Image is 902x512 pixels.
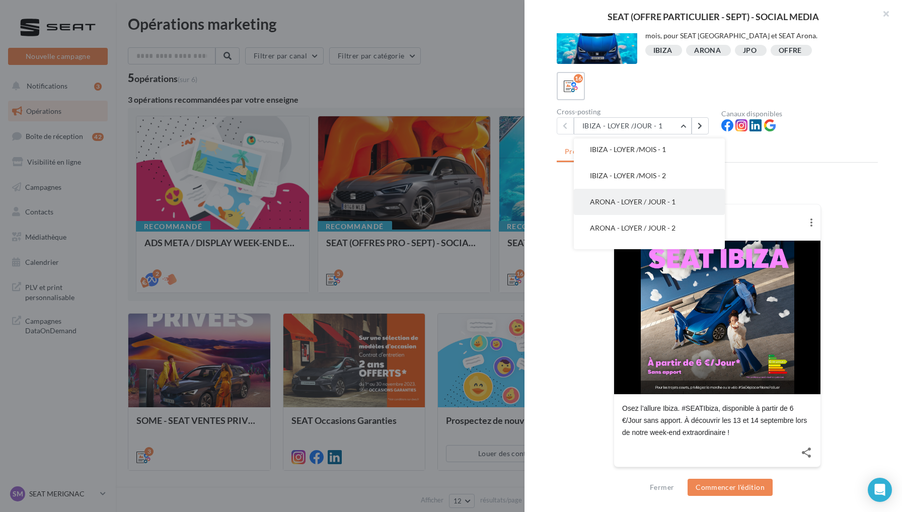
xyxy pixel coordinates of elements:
div: Canaux disponibles [721,110,878,117]
div: à l'instant [648,223,802,231]
button: IBIZA - LOYER /MOIS - 1 [574,136,725,163]
button: IBIZA - LOYER /JOUR - 1 [574,117,692,134]
button: IBIZA - LOYER /MOIS - 2 [574,163,725,189]
span: IBIZA - LOYER /MOIS - 1 [590,145,666,154]
span: ARONA - LOYER / JOUR - 2 [590,224,675,232]
div: 16 [574,74,583,83]
button: Fermer [646,481,678,493]
button: Commencer l'édition [688,479,773,496]
div: Cross-posting [557,108,713,115]
span: ARONA - LOYER / JOUR - 1 [590,197,675,206]
button: ARONA - LOYER / JOUR - 2 [574,215,725,241]
div: ARONA [694,47,721,54]
div: OFFRE [779,47,802,54]
div: La prévisualisation est non-contractuelle [614,470,821,483]
button: ARONA - LOYER / JOUR - 1 [574,189,725,215]
div: SEAT (OFFRE PARTICULIER - SEPT) - SOCIAL MEDIA [541,12,886,21]
div: Mon point de vente [648,212,802,223]
div: JPO [743,47,757,54]
div: Open Intercom Messenger [868,478,892,502]
span: IBIZA - LOYER /MOIS - 2 [590,171,666,180]
div: IBIZA [653,47,672,54]
img: 1_IBIZA loyer 1x1 [641,241,794,394]
div: Osez l’allure Ibiza. #SEATIbiza, disponible à partir de 6 €/Jour sans apport. À découvrir les 13 ... [622,402,812,438]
